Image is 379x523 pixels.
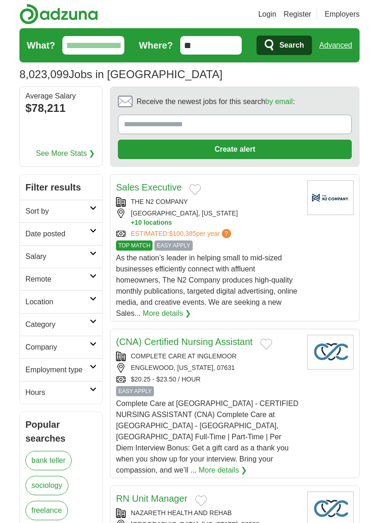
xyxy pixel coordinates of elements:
a: Remote [20,268,102,290]
span: 8,023,099 [19,66,69,83]
h2: Category [25,319,90,330]
a: RN Unit Manager [116,493,188,504]
img: Company logo [307,335,354,369]
a: by email [265,98,293,105]
div: [GEOGRAPHIC_DATA], [US_STATE] [116,209,300,227]
label: Where? [139,38,173,52]
button: Add to favorite jobs [189,184,201,195]
a: Sales Executive [116,182,182,192]
div: Average Salary [25,92,97,100]
button: Add to favorite jobs [260,338,272,350]
span: $100,385 [169,230,196,237]
a: (CNA) Certified Nursing Assistant [116,337,253,347]
div: NAZARETH HEALTH AND REHAB [116,508,300,518]
a: Hours [20,381,102,404]
button: Create alert [118,140,352,159]
h1: Jobs in [GEOGRAPHIC_DATA] [19,68,222,80]
span: ? [222,229,231,238]
a: Salary [20,245,102,268]
a: Date posted [20,222,102,245]
div: $20.25 - $23.50 / HOUR [116,375,300,384]
span: Complete Care at [GEOGRAPHIC_DATA] - CERTIFIED NURSING ASSISTANT (CNA) Complete Care at [GEOGRAPH... [116,400,299,474]
div: THE N2 COMPANY [116,197,300,207]
label: What? [27,38,55,52]
h2: Company [25,342,90,353]
span: + [131,218,134,227]
div: ENGLEWOOD, [US_STATE], 07631 [116,363,300,373]
span: Search [279,36,304,55]
h2: Date posted [25,228,90,240]
a: ESTIMATED:$100,385per year? [131,229,233,239]
h2: Filter results [20,175,102,200]
a: Category [20,313,102,336]
span: EASY APPLY [154,240,192,251]
a: Employment type [20,358,102,381]
img: Company logo [307,180,354,215]
a: Company [20,336,102,358]
span: As the nation’s leader in helping small to mid-sized businesses efficiently connect with affluent... [116,254,297,317]
a: Register [284,9,312,20]
button: Search [257,36,312,55]
span: Receive the newest jobs for this search : [136,96,294,107]
button: +10 locations [131,218,300,227]
h2: Salary [25,251,90,262]
span: EASY APPLY [116,386,154,396]
h2: Hours [25,387,90,398]
h2: Employment type [25,364,90,375]
a: sociology [25,476,68,495]
a: Advanced [319,36,352,55]
a: More details ❯ [199,465,247,476]
a: freelance [25,501,68,520]
a: Location [20,290,102,313]
a: Login [258,9,276,20]
a: See More Stats ❯ [36,148,95,159]
h2: Sort by [25,206,90,217]
h2: Remote [25,274,90,285]
a: Sort by [20,200,102,222]
a: More details ❯ [143,308,191,319]
div: $78,211 [25,100,97,117]
h2: Location [25,296,90,308]
span: TOP MATCH [116,240,153,251]
a: bank teller [25,451,72,470]
h2: Popular searches [25,418,97,445]
img: Adzuna logo [19,4,98,25]
a: Employers [324,9,360,20]
button: Add to favorite jobs [195,495,207,506]
div: COMPLETE CARE AT INGLEMOOR [116,351,300,361]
